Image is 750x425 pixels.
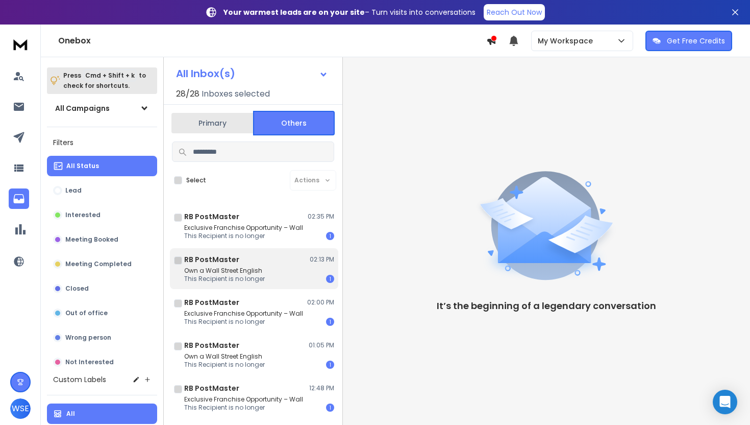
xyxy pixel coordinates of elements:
[58,35,486,47] h1: Onebox
[47,205,157,225] button: Interested
[10,398,31,419] button: WSE
[326,318,334,326] div: 1
[168,63,336,84] button: All Inbox(s)
[487,7,542,17] p: Reach Out Now
[84,69,136,81] span: Cmd + Shift + k
[184,275,265,283] p: This Recipient is no longer
[645,31,732,51] button: Get Free Credits
[667,36,725,46] p: Get Free Credits
[184,310,303,318] p: Exclusive Franchise Opportunity – Wall
[186,176,206,184] label: Select
[63,70,146,91] p: Press to check for shortcuts.
[66,410,75,418] p: All
[223,7,476,17] p: – Turn visits into conversations
[307,298,334,306] p: 02:00 PM
[47,254,157,274] button: Meeting Completed
[65,334,111,342] p: Wrong person
[253,111,335,135] button: Others
[309,384,334,392] p: 12:48 PM
[184,232,303,240] p: This Recipient is no longer
[176,68,235,79] h1: All Inbox(s)
[184,383,239,393] h1: RB PostMaster
[184,224,303,232] p: Exclusive Franchise Opportunity – Wall
[65,260,132,268] p: Meeting Completed
[309,341,334,349] p: 01:05 PM
[184,297,239,308] h1: RB PostMaster
[47,229,157,250] button: Meeting Booked
[326,232,334,240] div: 1
[184,254,239,265] h1: RB PostMaster
[184,361,265,369] p: This Recipient is no longer
[65,211,101,219] p: Interested
[223,7,365,17] strong: Your warmest leads are on your site
[326,361,334,369] div: 1
[184,352,265,361] p: Own a Wall Street English
[326,404,334,412] div: 1
[310,255,334,264] p: 02:13 PM
[47,352,157,372] button: Not Interested
[65,358,114,366] p: Not Interested
[65,309,108,317] p: Out of office
[47,135,157,150] h3: Filters
[47,278,157,299] button: Closed
[47,98,157,119] button: All Campaigns
[308,212,334,221] p: 02:35 PM
[65,285,89,293] p: Closed
[47,303,157,323] button: Out of office
[184,404,303,412] p: This Recipient is no longer
[65,186,82,195] p: Lead
[484,4,545,20] a: Reach Out Now
[437,299,656,313] p: It’s the beginning of a legendary conversation
[10,35,31,54] img: logo
[53,374,106,385] h3: Custom Labels
[47,180,157,201] button: Lead
[55,103,110,113] h1: All Campaigns
[202,88,270,100] h3: Inboxes selected
[171,112,253,134] button: Primary
[184,267,265,275] p: Own a Wall Street English
[326,275,334,283] div: 1
[184,211,239,222] h1: RB PostMaster
[538,36,597,46] p: My Workspace
[184,318,303,326] p: This Recipient is no longer
[65,235,118,244] p: Meeting Booked
[184,395,303,404] p: Exclusive Franchise Opportunity – Wall
[47,156,157,176] button: All Status
[713,390,737,414] div: Open Intercom Messenger
[47,327,157,348] button: Wrong person
[184,340,239,350] h1: RB PostMaster
[176,88,199,100] span: 28 / 28
[47,404,157,424] button: All
[66,162,99,170] p: All Status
